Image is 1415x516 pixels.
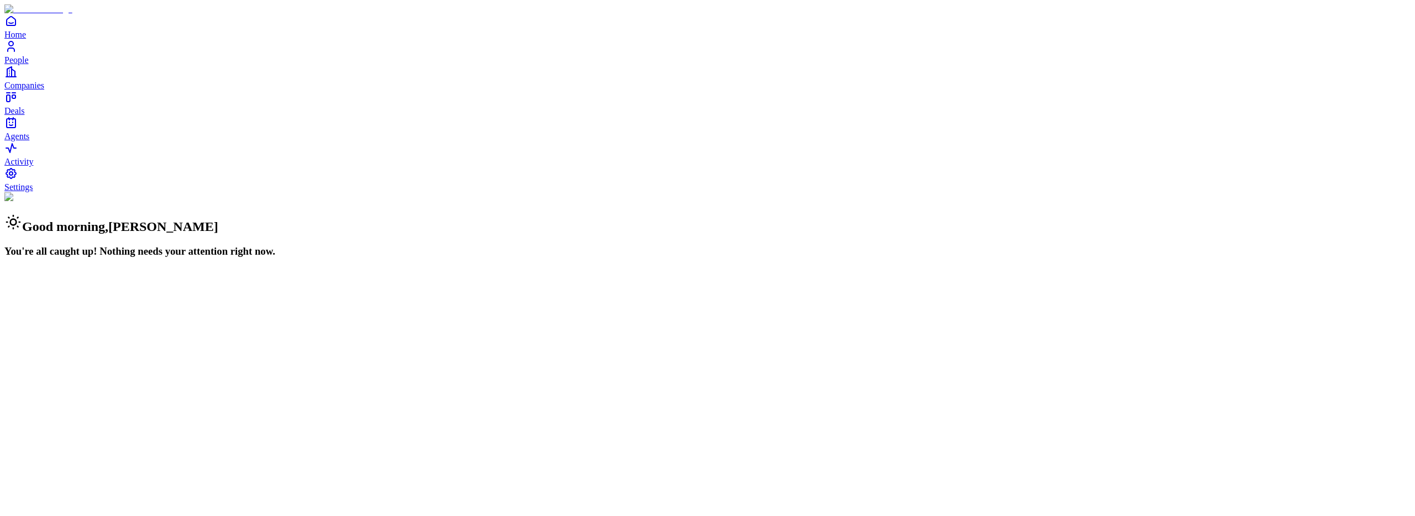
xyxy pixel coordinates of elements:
[4,192,56,202] img: Background
[4,167,1411,192] a: Settings
[4,91,1411,115] a: Deals
[4,30,26,39] span: Home
[4,245,1411,257] h3: You're all caught up! Nothing needs your attention right now.
[4,14,1411,39] a: Home
[4,157,33,166] span: Activity
[4,213,1411,234] h2: Good morning , [PERSON_NAME]
[4,4,72,14] img: Item Brain Logo
[4,141,1411,166] a: Activity
[4,81,44,90] span: Companies
[4,65,1411,90] a: Companies
[4,55,29,65] span: People
[4,106,24,115] span: Deals
[4,116,1411,141] a: Agents
[4,131,29,141] span: Agents
[4,182,33,192] span: Settings
[4,40,1411,65] a: People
